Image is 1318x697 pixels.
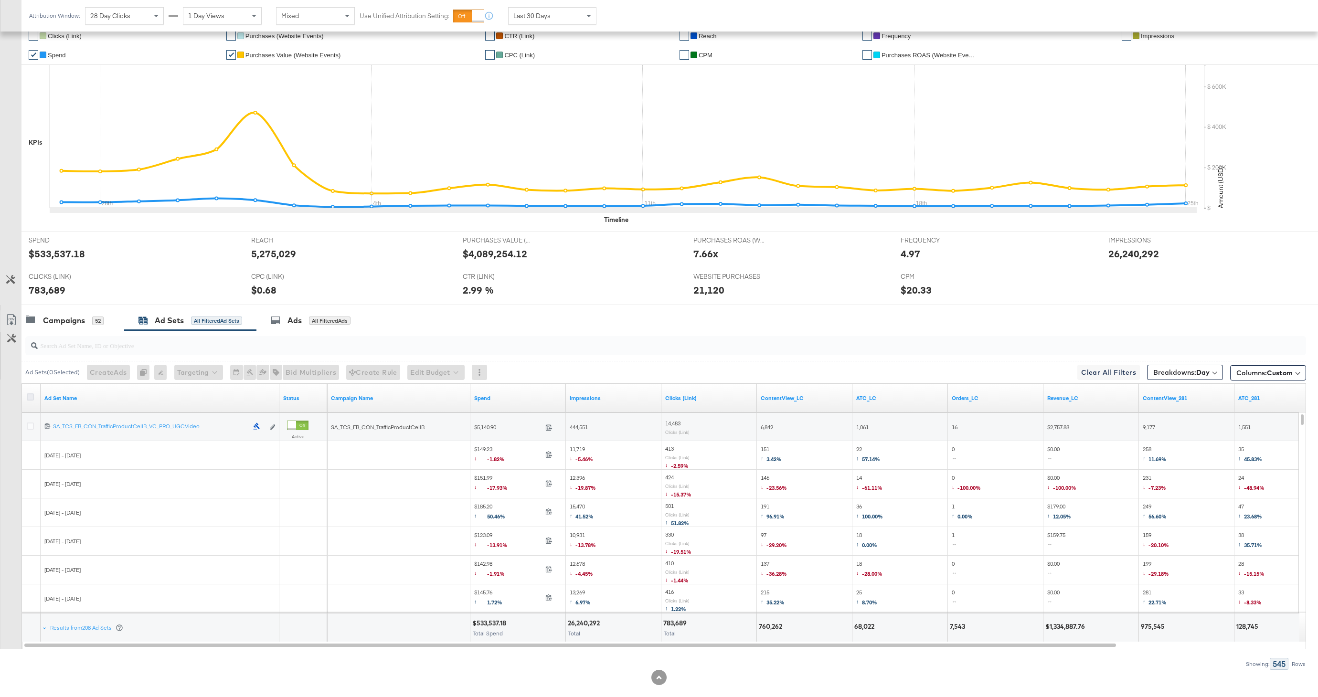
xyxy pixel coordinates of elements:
[952,394,1040,402] a: Orders_LC
[761,540,766,548] span: ↓
[1141,32,1174,40] span: Impressions
[287,433,308,440] label: Active
[474,598,487,605] span: ↑
[1143,589,1167,608] span: 281
[761,394,849,402] a: ContentView_LC
[693,236,765,245] span: PURCHASES ROAS (WEBSITE EVENTS)
[1270,658,1288,670] div: 545
[1053,484,1076,491] span: -100.00%
[856,589,877,608] span: 25
[513,11,551,20] span: Last 30 Days
[856,503,883,522] span: 36
[1267,369,1293,377] span: Custom
[1230,365,1306,380] button: Columns:Custom
[463,272,534,281] span: CTR (LINK)
[862,484,882,491] span: -61.11%
[25,368,80,377] div: Ad Sets ( 0 Selected)
[504,32,534,40] span: CTR (Link)
[575,570,593,577] span: -4.45%
[856,394,944,402] a: ATC_LC
[1143,531,1169,551] span: 159
[1196,368,1210,377] b: Day
[665,420,680,427] span: 14,483
[766,541,787,549] span: -29.20%
[1244,570,1265,577] span: -15.15%
[665,394,753,402] a: The number of clicks on links appearing on your ad or Page that direct people to your sites off F...
[665,445,674,452] span: 413
[856,569,862,576] span: ↓
[570,560,593,580] span: 12,678
[463,283,494,297] div: 2.99 %
[474,423,542,431] span: $5,140.90
[29,50,38,60] a: ✔
[487,570,512,577] span: -1.91%
[862,455,880,463] span: 57.14%
[570,598,575,605] span: ↑
[665,483,690,489] sub: Clicks (Link)
[1238,474,1265,494] span: 24
[245,32,324,40] span: Purchases (Website Events)
[1148,570,1169,577] span: -29.18%
[1148,484,1166,491] span: -7.23%
[761,423,773,431] span: 6,842
[882,32,911,40] span: Frequency
[766,599,785,606] span: 35.22%
[1244,541,1262,549] span: 35.71%
[1143,483,1148,490] span: ↓
[1047,598,1055,605] span: ↔
[856,598,862,605] span: ↑
[137,365,154,380] div: 0
[570,454,575,462] span: ↓
[759,622,785,631] div: 760,262
[761,445,782,465] span: 151
[360,11,449,21] label: Use Unified Attribution Setting:
[952,531,960,551] span: 1
[952,423,957,431] span: 16
[862,31,872,41] a: ✔
[665,512,690,517] sub: Clicks (Link)
[665,454,690,460] sub: Clicks (Link)
[575,484,596,491] span: -19.87%
[1047,483,1053,490] span: ↓
[1047,445,1060,465] span: $0.00
[665,540,690,546] sub: Clicks (Link)
[575,599,591,606] span: 6.97%
[952,483,957,490] span: ↓
[1153,368,1210,377] span: Breakdowns:
[1216,166,1225,208] text: Amount (USD)
[604,215,628,224] div: Timeline
[1244,484,1265,491] span: -48.94%
[664,630,676,637] span: Total
[693,283,724,297] div: 21,120
[1047,474,1076,494] span: $0.00
[665,569,690,575] sub: Clicks (Link)
[1238,454,1244,462] span: ↑
[474,560,542,580] span: $142.98
[1291,661,1306,667] div: Rows
[43,613,125,642] div: Results from208 Ad Sets
[485,31,495,41] a: ✔
[570,423,588,431] span: 444,551
[680,50,689,60] a: ✔
[245,52,341,59] span: Purchases Value (Website Events)
[226,31,236,41] a: ✔
[504,52,535,59] span: CPC (Link)
[29,12,80,19] div: Attribution Window:
[487,455,512,463] span: -1.82%
[1143,512,1148,519] span: ↑
[856,531,877,551] span: 18
[50,624,123,632] div: Results from 208 Ad Sets
[693,247,718,261] div: 7.66x
[761,560,787,580] span: 137
[331,394,467,402] a: Your campaign name.
[671,491,691,498] span: -15.37%
[48,32,82,40] span: Clicks (Link)
[665,576,671,583] span: ↓
[474,394,562,402] a: The total amount spent to date.
[1143,560,1169,580] span: 199
[1238,503,1262,522] span: 47
[901,236,972,245] span: FREQUENCY
[862,50,872,60] a: ✔
[463,247,527,261] div: $4,089,254.12
[1047,454,1055,462] span: ↔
